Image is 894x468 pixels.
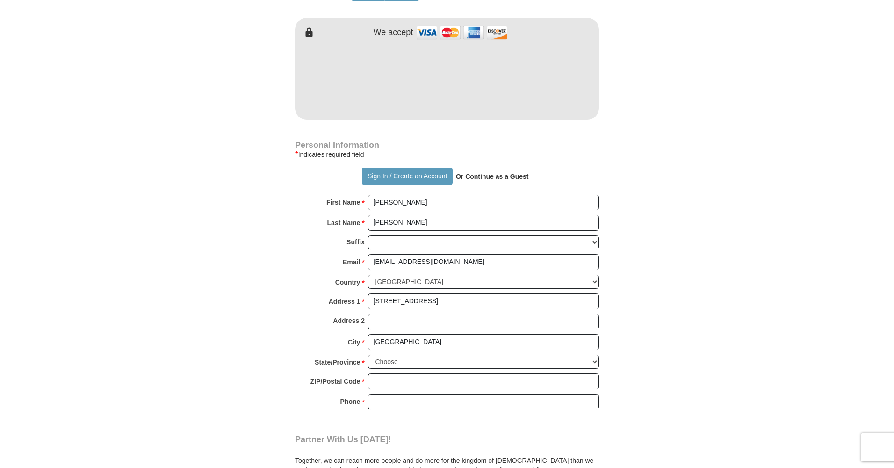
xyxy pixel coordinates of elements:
[295,435,391,444] span: Partner With Us [DATE]!
[333,314,365,327] strong: Address 2
[346,235,365,249] strong: Suffix
[348,336,360,349] strong: City
[295,141,599,149] h4: Personal Information
[340,395,360,408] strong: Phone
[310,375,360,388] strong: ZIP/Postal Code
[362,168,452,185] button: Sign In / Create an Account
[335,276,360,289] strong: Country
[315,356,360,369] strong: State/Province
[456,173,529,180] strong: Or Continue as a Guest
[374,28,413,38] h4: We accept
[329,295,360,308] strong: Address 1
[326,196,360,209] strong: First Name
[415,22,509,43] img: credit cards accepted
[343,256,360,269] strong: Email
[327,216,360,229] strong: Last Name
[295,149,599,160] div: Indicates required field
